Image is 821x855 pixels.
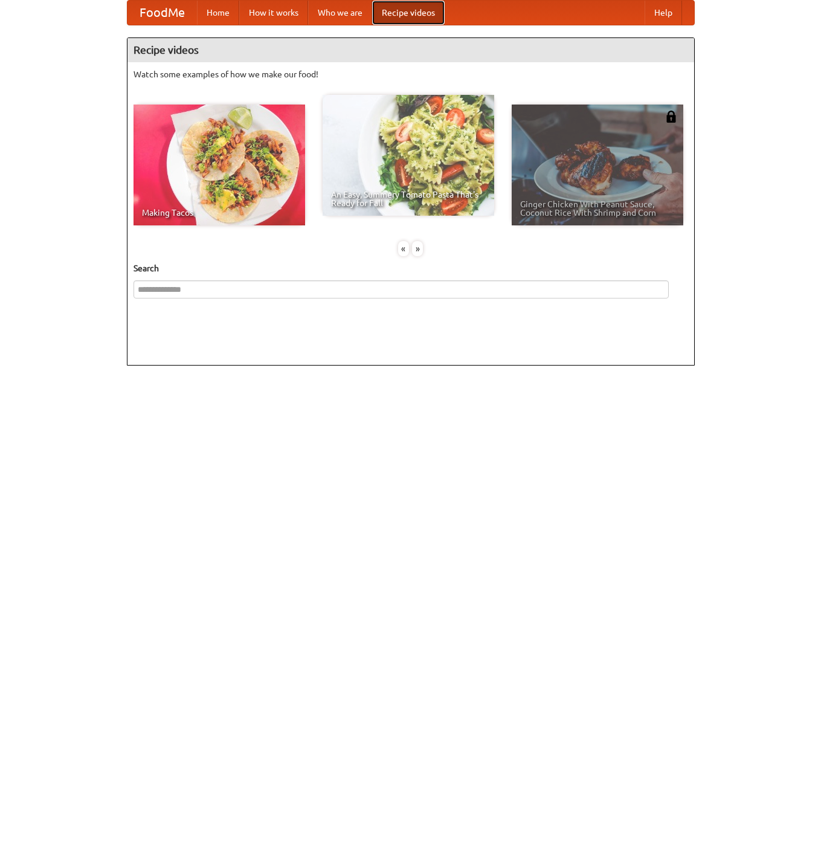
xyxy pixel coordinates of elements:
a: Who we are [308,1,372,25]
p: Watch some examples of how we make our food! [134,68,688,80]
a: How it works [239,1,308,25]
img: 483408.png [665,111,677,123]
h5: Search [134,262,688,274]
span: Making Tacos [142,208,297,217]
a: FoodMe [127,1,197,25]
a: Recipe videos [372,1,445,25]
a: Making Tacos [134,105,305,225]
a: Home [197,1,239,25]
div: » [412,241,423,256]
a: An Easy, Summery Tomato Pasta That's Ready for Fall [323,95,494,216]
div: « [398,241,409,256]
h4: Recipe videos [127,38,694,62]
a: Help [645,1,682,25]
span: An Easy, Summery Tomato Pasta That's Ready for Fall [331,190,486,207]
